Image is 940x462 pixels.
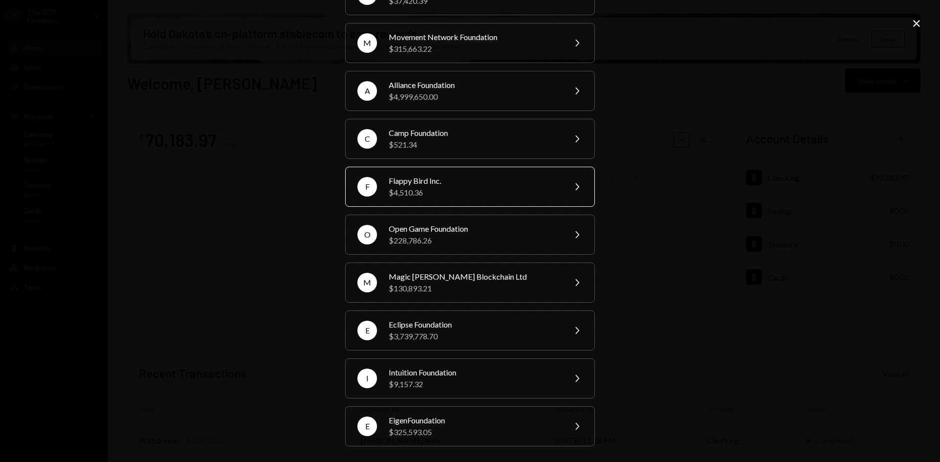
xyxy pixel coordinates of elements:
[357,225,377,244] div: O
[389,139,559,151] div: $521.34
[389,91,559,103] div: $4,999,650.00
[389,367,559,378] div: Intuition Foundation
[357,417,377,436] div: E
[389,415,559,426] div: EigenFoundation
[389,330,559,342] div: $3,739,778.70
[345,23,595,63] button: MMovement Network Foundation$315,663.22
[389,223,559,235] div: Open Game Foundation
[357,273,377,292] div: M
[389,31,559,43] div: Movement Network Foundation
[345,406,595,446] button: EEigenFoundation$325,593.05
[357,33,377,53] div: M
[345,167,595,207] button: FFlappy Bird Inc.$4,510.36
[345,119,595,159] button: CCamp Foundation$521.34
[389,319,559,330] div: Eclipse Foundation
[345,263,595,303] button: MMagic [PERSON_NAME] Blockchain Ltd$130,893.21
[357,321,377,340] div: E
[357,81,377,101] div: A
[357,369,377,388] div: I
[345,215,595,255] button: OOpen Game Foundation$228,786.26
[345,71,595,111] button: AAlliance Foundation$4,999,650.00
[357,129,377,149] div: C
[389,235,559,246] div: $228,786.26
[345,358,595,398] button: IIntuition Foundation$9,157.32
[389,127,559,139] div: Camp Foundation
[389,43,559,55] div: $315,663.22
[389,271,559,283] div: Magic [PERSON_NAME] Blockchain Ltd
[389,187,559,198] div: $4,510.36
[389,79,559,91] div: Alliance Foundation
[389,175,559,187] div: Flappy Bird Inc.
[389,426,559,438] div: $325,593.05
[345,310,595,351] button: EEclipse Foundation$3,739,778.70
[357,177,377,197] div: F
[389,283,559,294] div: $130,893.21
[389,378,559,390] div: $9,157.32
